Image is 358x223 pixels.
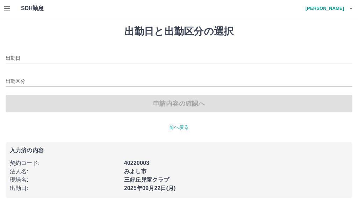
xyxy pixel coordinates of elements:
[6,124,352,131] p: 前へ戻る
[124,168,147,174] b: みよし市
[10,184,120,193] p: 出勤日 :
[6,26,352,37] h1: 出勤日と出勤区分の選択
[124,185,176,191] b: 2025年09月22日(月)
[10,176,120,184] p: 現場名 :
[10,148,348,153] p: 入力済の内容
[124,177,169,183] b: 三好丘児童クラブ
[10,167,120,176] p: 法人名 :
[124,160,149,166] b: 40220003
[10,159,120,167] p: 契約コード :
